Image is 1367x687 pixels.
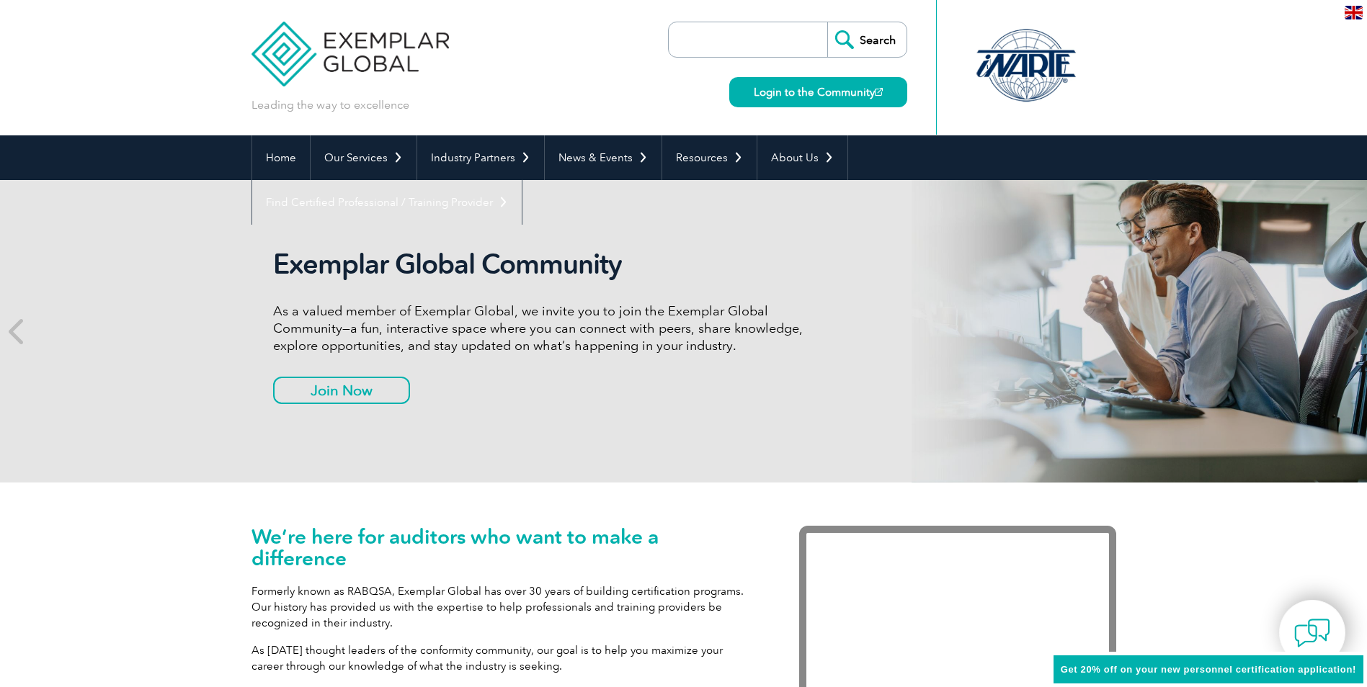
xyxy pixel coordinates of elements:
p: As a valued member of Exemplar Global, we invite you to join the Exemplar Global Community—a fun,... [273,302,814,354]
input: Search [827,22,907,57]
span: Get 20% off on your new personnel certification application! [1061,664,1356,675]
h1: We’re here for auditors who want to make a difference [251,526,756,569]
p: As [DATE] thought leaders of the conformity community, our goal is to help you maximize your care... [251,642,756,674]
p: Formerly known as RABQSA, Exemplar Global has over 30 years of building certification programs. O... [251,583,756,631]
a: Resources [662,135,757,180]
p: Leading the way to excellence [251,97,409,113]
a: Our Services [311,135,417,180]
img: contact-chat.png [1294,615,1330,651]
a: News & Events [545,135,662,180]
a: Join Now [273,377,410,404]
h2: Exemplar Global Community [273,248,814,281]
a: Home [252,135,310,180]
a: Industry Partners [417,135,544,180]
img: en [1345,6,1363,19]
a: About Us [757,135,847,180]
a: Find Certified Professional / Training Provider [252,180,522,225]
a: Login to the Community [729,77,907,107]
img: open_square.png [875,88,883,96]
